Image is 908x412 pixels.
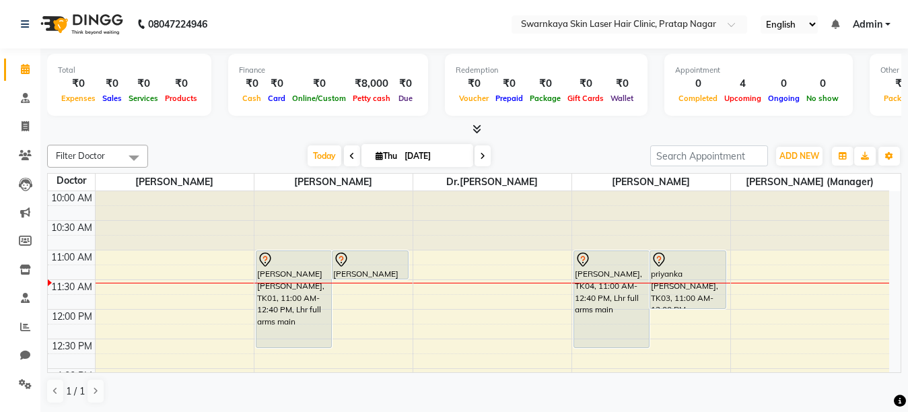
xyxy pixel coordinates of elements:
[456,94,492,103] span: Voucher
[58,94,99,103] span: Expenses
[574,251,650,347] div: [PERSON_NAME], TK04, 11:00 AM-12:40 PM, Lhr full arms main
[34,5,127,43] img: logo
[49,310,95,324] div: 12:00 PM
[765,76,803,92] div: 0
[803,76,842,92] div: 0
[765,94,803,103] span: Ongoing
[526,94,564,103] span: Package
[675,65,842,76] div: Appointment
[48,174,95,188] div: Doctor
[526,76,564,92] div: ₹0
[650,145,768,166] input: Search Appointment
[456,76,492,92] div: ₹0
[721,94,765,103] span: Upcoming
[675,94,721,103] span: Completed
[56,150,105,161] span: Filter Doctor
[99,76,125,92] div: ₹0
[58,65,201,76] div: Total
[125,94,162,103] span: Services
[48,221,95,235] div: 10:30 AM
[395,94,416,103] span: Due
[48,191,95,205] div: 10:00 AM
[239,76,265,92] div: ₹0
[572,174,730,191] span: [PERSON_NAME]
[265,94,289,103] span: Card
[776,147,823,166] button: ADD NEW
[239,65,417,76] div: Finance
[239,94,265,103] span: Cash
[308,145,341,166] span: Today
[256,251,332,347] div: [PERSON_NAME] [PERSON_NAME], TK01, 11:00 AM-12:40 PM, Lhr full arms main
[492,94,526,103] span: Prepaid
[349,94,394,103] span: Petty cash
[853,18,882,32] span: Admin
[265,76,289,92] div: ₹0
[400,146,468,166] input: 2025-09-04
[607,94,637,103] span: Wallet
[162,76,201,92] div: ₹0
[721,76,765,92] div: 4
[125,76,162,92] div: ₹0
[254,174,413,191] span: [PERSON_NAME]
[564,76,607,92] div: ₹0
[289,94,349,103] span: Online/Custom
[394,76,417,92] div: ₹0
[58,76,99,92] div: ₹0
[49,339,95,353] div: 12:30 PM
[650,251,726,308] div: priyanka [PERSON_NAME], TK03, 11:00 AM-12:00 PM, [MEDICAL_DATA] (LHR) 6 Sessions - Bikni
[162,94,201,103] span: Products
[55,369,95,383] div: 1:00 PM
[564,94,607,103] span: Gift Cards
[148,5,207,43] b: 08047224946
[413,174,571,191] span: Dr.[PERSON_NAME]
[492,76,526,92] div: ₹0
[48,250,95,265] div: 11:00 AM
[48,280,95,294] div: 11:30 AM
[607,76,637,92] div: ₹0
[803,94,842,103] span: No show
[675,76,721,92] div: 0
[349,76,394,92] div: ₹8,000
[731,174,890,191] span: [PERSON_NAME] (Manager)
[96,174,254,191] span: [PERSON_NAME]
[779,151,819,161] span: ADD NEW
[289,76,349,92] div: ₹0
[333,251,408,279] div: [PERSON_NAME] Nagar, TK02, 11:00 AM-11:30 AM, Lhr lower face main.
[99,94,125,103] span: Sales
[372,151,400,161] span: Thu
[456,65,637,76] div: Redemption
[66,384,85,399] span: 1 / 1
